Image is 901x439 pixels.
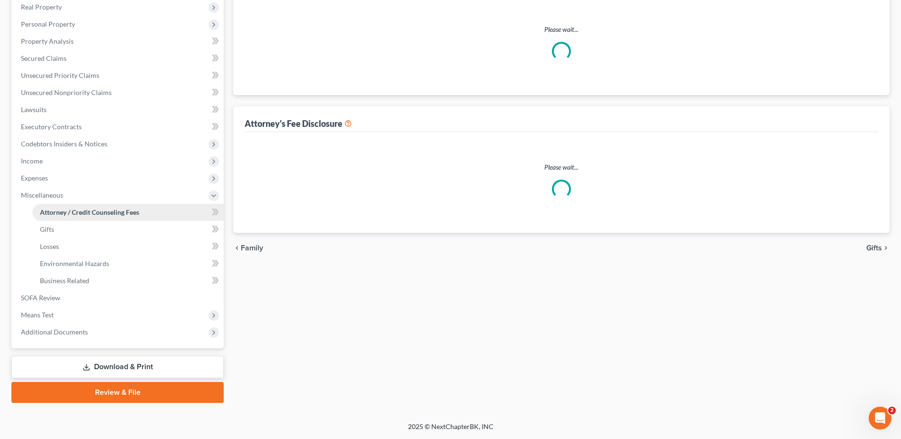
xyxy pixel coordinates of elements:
[21,294,60,302] span: SOFA Review
[21,123,82,131] span: Executory Contracts
[252,25,871,34] p: Please wait...
[245,118,352,129] div: Attorney's Fee Disclosure
[11,382,224,403] a: Review & File
[21,174,48,182] span: Expenses
[40,242,59,250] span: Losses
[21,191,63,199] span: Miscellaneous
[21,311,54,319] span: Means Test
[13,50,224,67] a: Secured Claims
[882,244,890,252] i: chevron_right
[21,71,99,79] span: Unsecured Priority Claims
[32,238,224,255] a: Losses
[21,157,43,165] span: Income
[21,20,75,28] span: Personal Property
[866,244,882,252] span: Gifts
[11,356,224,378] a: Download & Print
[869,407,892,429] iframe: Intercom live chat
[252,162,871,172] p: Please wait...
[233,244,241,252] i: chevron_left
[21,105,47,114] span: Lawsuits
[13,84,224,101] a: Unsecured Nonpriority Claims
[13,289,224,306] a: SOFA Review
[40,277,89,285] span: Business Related
[32,255,224,272] a: Environmental Hazards
[21,37,74,45] span: Property Analysis
[13,33,224,50] a: Property Analysis
[21,328,88,336] span: Additional Documents
[13,101,224,118] a: Lawsuits
[241,244,263,252] span: Family
[21,140,107,148] span: Codebtors Insiders & Notices
[866,244,890,252] button: Gifts chevron_right
[21,3,62,11] span: Real Property
[32,221,224,238] a: Gifts
[13,118,224,135] a: Executory Contracts
[40,225,54,233] span: Gifts
[888,407,896,414] span: 2
[233,244,263,252] button: chevron_left Family
[13,67,224,84] a: Unsecured Priority Claims
[32,204,224,221] a: Attorney / Credit Counseling Fees
[40,208,139,216] span: Attorney / Credit Counseling Fees
[180,422,721,439] div: 2025 © NextChapterBK, INC
[40,259,109,267] span: Environmental Hazards
[32,272,224,289] a: Business Related
[21,88,112,96] span: Unsecured Nonpriority Claims
[21,54,66,62] span: Secured Claims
